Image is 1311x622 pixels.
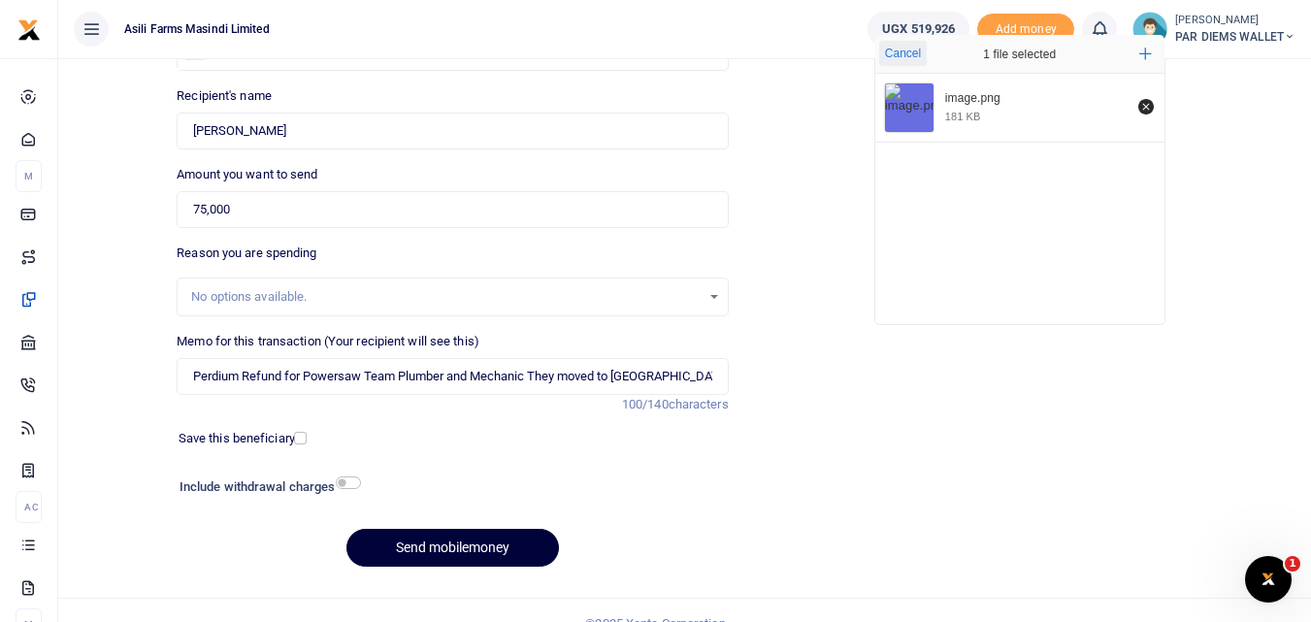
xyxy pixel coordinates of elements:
button: Add more files [1131,40,1160,68]
li: Ac [16,491,42,523]
label: Amount you want to send [177,165,317,184]
div: 1 file selected [937,35,1102,74]
label: Recipient's name [177,86,272,106]
input: UGX [177,191,728,228]
span: 100/140 [622,397,669,411]
label: Save this beneficiary [179,429,295,448]
h6: Include withdrawal charges [180,479,352,495]
span: characters [669,397,729,411]
span: Asili Farms Masindi Limited [116,20,278,38]
img: profile-user [1132,12,1167,47]
button: Send mobilemoney [346,529,559,567]
iframe: Intercom live chat [1245,556,1292,603]
span: PAR DIEMS WALLET [1175,28,1295,46]
input: Enter extra information [177,358,728,395]
button: Cancel [879,41,927,66]
li: Wallet ballance [860,12,977,47]
span: Add money [977,14,1074,46]
li: M [16,160,42,192]
a: Add money [977,20,1074,35]
div: image.png [945,91,1128,107]
div: No options available. [191,287,700,307]
small: [PERSON_NAME] [1175,13,1295,29]
a: logo-small logo-large logo-large [17,21,41,36]
input: Loading name... [177,113,728,149]
img: logo-small [17,18,41,42]
button: Remove file [1135,96,1157,117]
label: Memo for this transaction (Your recipient will see this) [177,332,479,351]
li: Toup your wallet [977,14,1074,46]
span: UGX 519,926 [882,19,955,39]
div: 181 KB [945,110,981,123]
a: UGX 519,926 [868,12,969,47]
span: 1 [1285,556,1300,572]
img: image.png [885,83,934,132]
label: Reason you are spending [177,244,316,263]
a: profile-user [PERSON_NAME] PAR DIEMS WALLET [1132,12,1295,47]
div: File Uploader [874,34,1165,325]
